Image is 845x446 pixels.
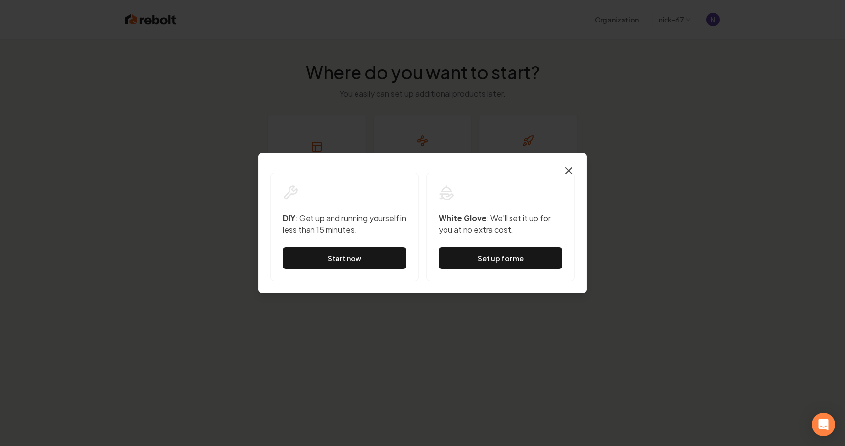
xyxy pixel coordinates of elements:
[439,247,562,269] button: Set up for me
[283,212,406,236] p: : Get up and running yourself in less than 15 minutes.
[439,212,562,236] p: : We'll set it up for you at no extra cost.
[283,247,406,269] a: Start now
[283,213,295,223] strong: DIY
[439,213,487,223] strong: White Glove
